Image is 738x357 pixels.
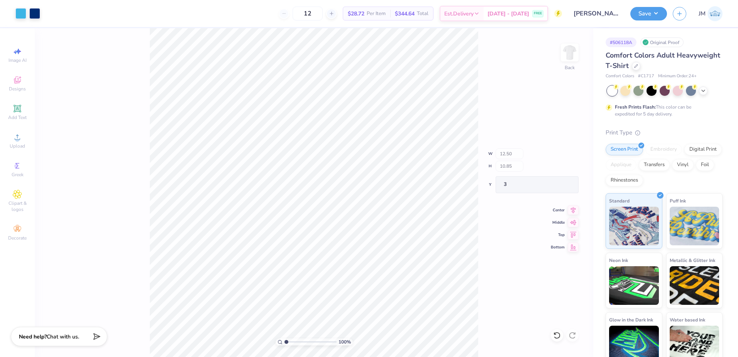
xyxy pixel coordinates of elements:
[565,64,575,71] div: Back
[609,207,659,245] img: Standard
[8,235,27,241] span: Decorate
[8,114,27,121] span: Add Text
[417,10,428,18] span: Total
[9,86,26,92] span: Designs
[367,10,386,18] span: Per Item
[609,197,630,205] span: Standard
[606,144,643,155] div: Screen Print
[670,256,715,264] span: Metallic & Glitter Ink
[8,57,27,63] span: Image AI
[670,266,719,305] img: Metallic & Glitter Ink
[4,200,31,212] span: Clipart & logos
[606,51,720,70] span: Comfort Colors Adult Heavyweight T-Shirt
[534,11,542,16] span: FREE
[551,232,565,238] span: Top
[670,316,705,324] span: Water based Ink
[293,7,323,20] input: – –
[606,73,634,80] span: Comfort Colors
[551,245,565,250] span: Bottom
[12,172,24,178] span: Greek
[606,128,723,137] div: Print Type
[658,73,697,80] span: Minimum Order: 24 +
[699,9,706,18] span: JM
[615,104,710,117] div: This color can be expedited for 5 day delivery.
[684,144,722,155] div: Digital Print
[551,207,565,213] span: Center
[609,256,628,264] span: Neon Ink
[19,333,47,340] strong: Need help?
[487,10,529,18] span: [DATE] - [DATE]
[444,10,474,18] span: Est. Delivery
[645,144,682,155] div: Embroidery
[638,73,654,80] span: # C1717
[609,266,659,305] img: Neon Ink
[551,220,565,225] span: Middle
[348,10,364,18] span: $28.72
[47,333,79,340] span: Chat with us.
[562,45,577,60] img: Back
[615,104,656,110] strong: Fresh Prints Flash:
[568,6,625,21] input: Untitled Design
[699,6,723,21] a: JM
[606,159,636,171] div: Applique
[672,159,694,171] div: Vinyl
[606,37,636,47] div: # 506118A
[708,6,723,21] img: Joshua Malaki
[339,338,351,345] span: 100 %
[395,10,415,18] span: $344.64
[696,159,714,171] div: Foil
[640,37,684,47] div: Original Proof
[630,7,667,20] button: Save
[639,159,670,171] div: Transfers
[606,175,643,186] div: Rhinestones
[670,197,686,205] span: Puff Ink
[609,316,653,324] span: Glow in the Dark Ink
[670,207,719,245] img: Puff Ink
[10,143,25,149] span: Upload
